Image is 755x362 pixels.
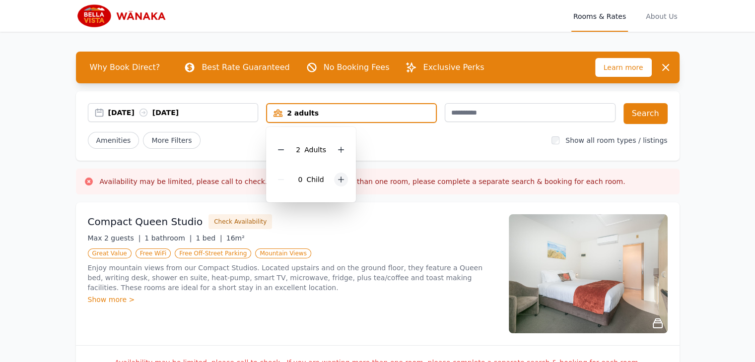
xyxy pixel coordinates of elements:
[88,132,139,149] button: Amenities
[143,132,200,149] span: More Filters
[423,61,484,73] p: Exclusive Perks
[82,58,168,77] span: Why Book Direct?
[202,61,289,73] p: Best Rate Guaranteed
[226,234,245,242] span: 16m²
[267,108,436,118] div: 2 adults
[565,136,667,144] label: Show all room types / listings
[255,248,311,258] span: Mountain Views
[88,263,497,293] p: Enjoy mountain views from our Compact Studios. Located upstairs and on the ground floor, they fea...
[595,58,652,77] span: Learn more
[88,215,203,229] h3: Compact Queen Studio
[100,177,625,186] h3: Availability may be limited, please call to check. If you are wanting more than one room, please ...
[623,103,668,124] button: Search
[324,61,390,73] p: No Booking Fees
[298,176,302,183] span: 0
[296,146,300,154] span: 2
[108,108,258,118] div: [DATE] [DATE]
[196,234,222,242] span: 1 bed |
[306,176,324,183] span: Child
[208,214,272,229] button: Check Availability
[88,234,141,242] span: Max 2 guests |
[76,4,171,28] img: Bella Vista Wanaka
[304,146,326,154] span: Adult s
[88,248,132,258] span: Great Value
[144,234,192,242] span: 1 bathroom |
[175,248,251,258] span: Free Off-Street Parking
[88,295,497,304] div: Show more >
[136,248,171,258] span: Free WiFi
